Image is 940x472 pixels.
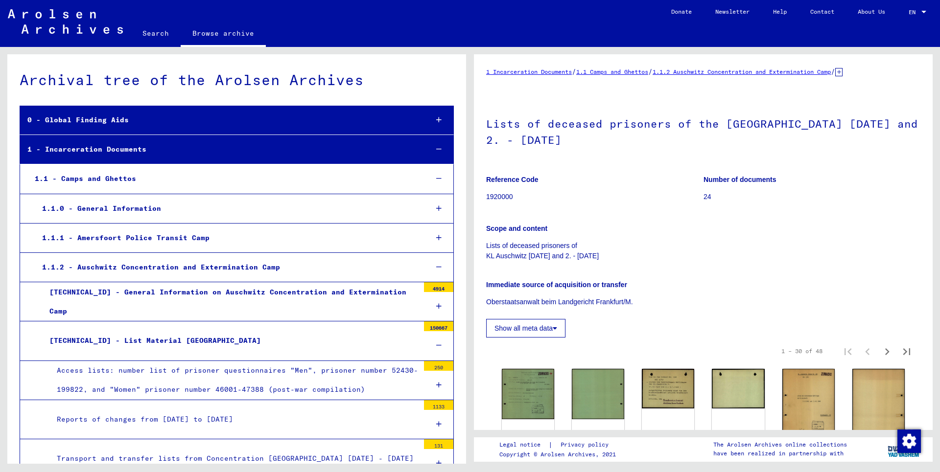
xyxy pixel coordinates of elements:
[499,440,620,450] div: |
[35,199,420,218] div: 1.1.0 - General Information
[502,369,554,419] img: 001.jpg
[897,429,921,453] img: Change consent
[572,67,576,76] span: /
[131,22,181,45] a: Search
[486,225,547,232] b: Scope and content
[424,439,453,449] div: 131
[712,369,764,408] img: 002.jpg
[852,369,905,443] img: 002.jpg
[781,347,822,356] div: 1 – 30 of 48
[486,297,920,307] p: Oberstaatsanwalt beim Landgericht Frankfurt/M.
[49,410,419,429] div: Reports of changes from [DATE] to [DATE]
[499,440,548,450] a: Legal notice
[486,176,539,183] b: Reference Code
[897,341,916,361] button: Last page
[424,400,453,410] div: 1133
[486,281,627,289] b: Immediate source of acquisition or transfer
[486,192,703,202] p: 1920000
[424,361,453,371] div: 250
[858,341,877,361] button: Previous page
[35,258,420,277] div: 1.1.2 - Auschwitz Concentration and Extermination Camp
[35,228,420,247] div: 1.1.1 - Amersfoort Police Transit Camp
[486,68,572,75] a: 1 Incarceration Documents
[27,169,420,188] div: 1.1 - Camps and Ghettos
[782,369,835,442] img: 001.jpg
[424,282,453,292] div: 4914
[49,449,419,468] div: Transport and transfer lists from Concentration [GEOGRAPHIC_DATA] [DATE] - [DATE]
[877,341,897,361] button: Next page
[886,437,922,461] img: yv_logo.png
[486,101,920,160] h1: Lists of deceased prisoners of the [GEOGRAPHIC_DATA] [DATE] and 2. - [DATE]
[486,241,920,261] p: Lists of deceased prisoners of KL Auschwitz [DATE] and 2. - [DATE]
[838,341,858,361] button: First page
[713,449,847,458] p: have been realized in partnership with
[831,67,835,76] span: /
[897,429,920,452] div: Change consent
[572,369,624,419] img: 002.jpg
[642,369,694,408] img: 001.jpg
[713,440,847,449] p: The Arolsen Archives online collections
[648,67,653,76] span: /
[499,450,620,459] p: Copyright © Arolsen Archives, 2021
[704,192,920,202] p: 24
[909,9,919,16] span: EN
[42,283,419,321] div: [TECHNICAL_ID] - General Information on Auschwitz Concentration and Extermination Camp
[704,176,776,183] b: Number of documents
[424,321,453,331] div: 150667
[42,331,419,350] div: [TECHNICAL_ID] - List Material [GEOGRAPHIC_DATA]
[20,140,420,159] div: 1 - Incarceration Documents
[20,69,454,91] div: Archival tree of the Arolsen Archives
[20,111,420,130] div: 0 - Global Finding Aids
[49,361,419,399] div: Access lists: number list of prisoner questionnaires "Men", prisoner number 52430-199822, and "Wo...
[181,22,266,47] a: Browse archive
[576,68,648,75] a: 1.1 Camps and Ghettos
[653,68,831,75] a: 1.1.2 Auschwitz Concentration and Extermination Camp
[486,319,565,337] button: Show all meta data
[553,440,620,450] a: Privacy policy
[8,9,123,34] img: Arolsen_neg.svg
